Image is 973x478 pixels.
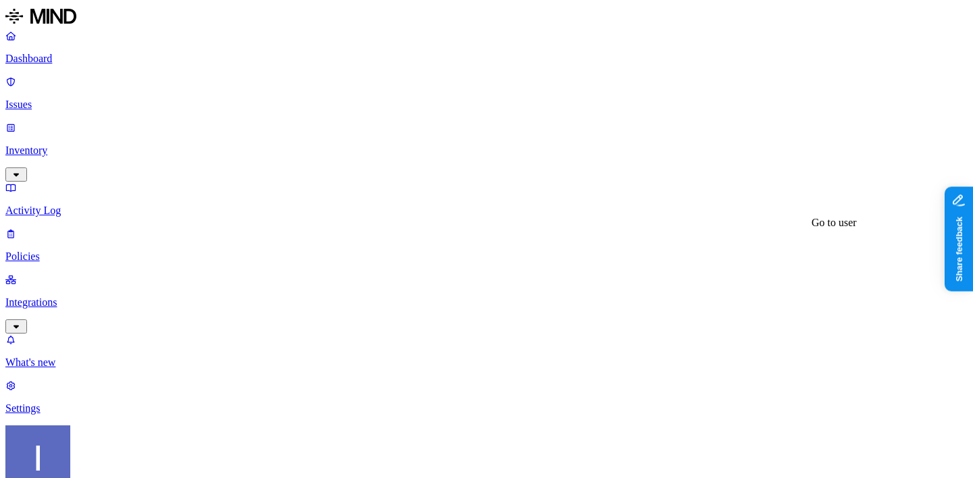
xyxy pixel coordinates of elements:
img: MIND [5,5,76,27]
iframe: Marker.io feedback button [945,187,973,292]
p: Inventory [5,144,968,157]
p: Dashboard [5,53,968,65]
p: What's new [5,356,968,369]
div: Go to user [812,217,857,229]
p: Settings [5,402,968,415]
p: Policies [5,250,968,263]
p: Integrations [5,296,968,309]
p: Activity Log [5,205,968,217]
p: Issues [5,99,968,111]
